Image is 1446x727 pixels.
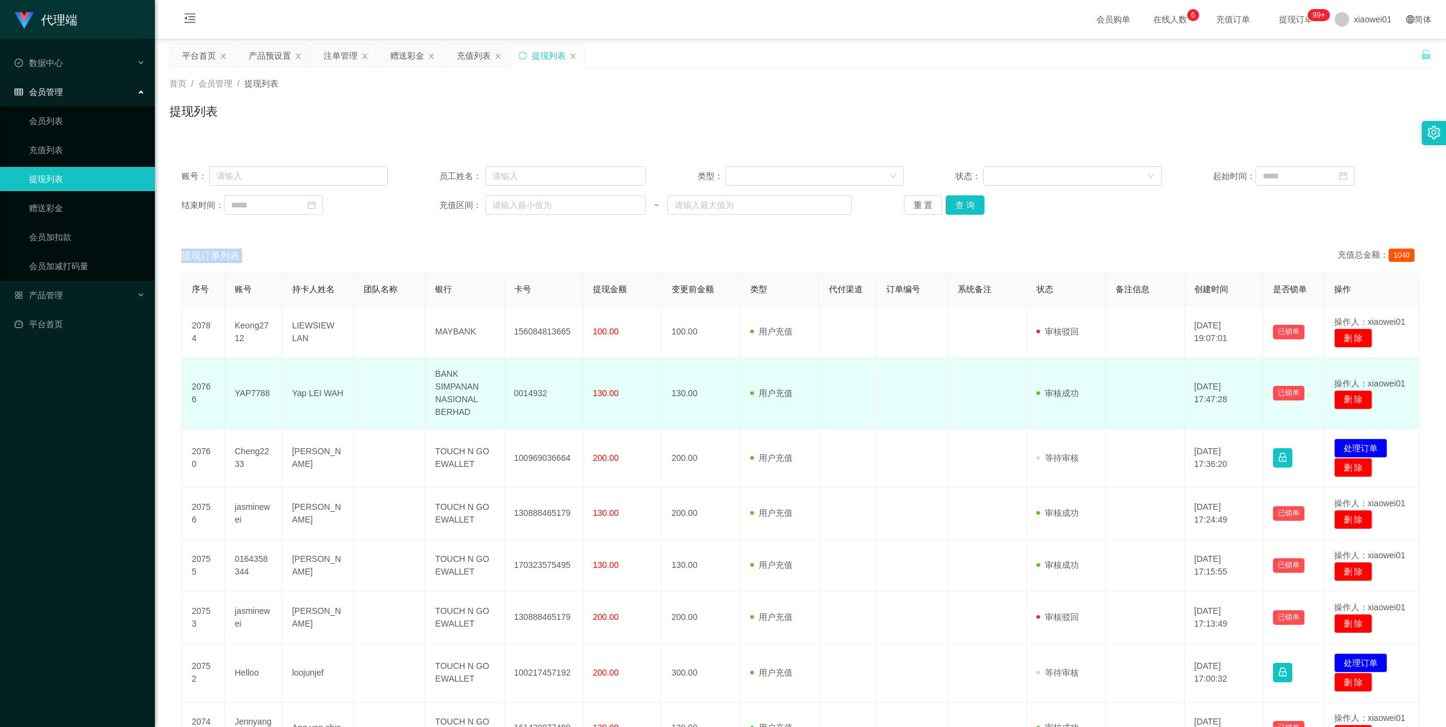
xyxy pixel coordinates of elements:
[1334,390,1373,409] button: 删 除
[192,284,209,294] span: 序号
[283,540,354,592] td: [PERSON_NAME]
[182,44,216,67] div: 平台首页
[182,592,225,644] td: 20753
[283,487,354,540] td: [PERSON_NAME]
[225,592,283,644] td: jasminewei
[225,644,283,702] td: Helloo
[750,612,793,622] span: 用户充值
[425,358,504,429] td: BANK SIMPANAN NASIONAL BERHAD
[292,284,335,294] span: 持卡人姓名
[1273,284,1307,294] span: 是否锁单
[41,1,77,39] h1: 代理端
[1334,713,1405,723] span: 操作人：xiaowei01
[182,249,240,263] span: 提现订单列表
[593,560,619,570] span: 130.00
[1308,9,1330,21] sup: 1088
[750,668,793,677] span: 用户充值
[1185,487,1263,540] td: [DATE] 17:24:49
[1334,498,1405,508] span: 操作人：xiaowei01
[15,15,77,24] a: 代理端
[283,429,354,487] td: [PERSON_NAME]
[889,172,897,181] i: 图标: down
[593,453,619,463] span: 200.00
[1036,508,1079,518] span: 审核成功
[283,358,354,429] td: Yap LEI WAH
[182,540,225,592] td: 20755
[29,138,145,162] a: 充值列表
[237,79,240,88] span: /
[425,306,504,358] td: MAYBANK
[244,79,278,88] span: 提现列表
[646,199,667,212] span: ~
[225,429,283,487] td: Cheng2233
[1339,172,1347,180] i: 图标: calendar
[1185,540,1263,592] td: [DATE] 17:15:55
[1334,673,1373,692] button: 删 除
[307,201,316,209] i: 图标: calendar
[29,167,145,191] a: 提现列表
[569,53,577,60] i: 图标: close
[505,358,583,429] td: 0014932
[15,290,63,300] span: 产品管理
[225,487,283,540] td: jasminewei
[593,284,627,294] span: 提现金额
[1334,602,1405,612] span: 操作人：xiaowei01
[946,195,984,215] button: 查 询
[1334,550,1405,560] span: 操作人：xiaowei01
[182,170,209,183] span: 账号：
[364,284,397,294] span: 团队名称
[1273,610,1304,625] button: 已锁单
[1036,453,1079,463] span: 等待审核
[15,312,145,336] a: 图标: dashboard平台首页
[29,225,145,249] a: 会员加扣款
[29,254,145,278] a: 会员加减打码量
[750,560,793,570] span: 用户充值
[886,284,920,294] span: 订单编号
[435,284,452,294] span: 银行
[1036,560,1079,570] span: 审核成功
[1036,612,1079,622] span: 审核驳回
[1334,317,1405,327] span: 操作人：xiaowei01
[662,429,741,487] td: 200.00
[361,53,368,60] i: 图标: close
[15,291,23,299] i: 图标: appstore-o
[225,540,283,592] td: 0164358344
[1273,15,1319,24] span: 提现订单
[662,592,741,644] td: 200.00
[428,53,435,60] i: 图标: close
[425,592,504,644] td: TOUCH N GO EWALLET
[505,592,583,644] td: 130888465179
[1334,379,1405,388] span: 操作人：xiaowei01
[15,58,63,68] span: 数据中心
[593,508,619,518] span: 130.00
[425,540,504,592] td: TOUCH N GO EWALLET
[1273,448,1292,468] button: 图标: lock
[829,284,863,294] span: 代付渠道
[1185,306,1263,358] td: [DATE] 19:07:01
[1421,49,1431,60] i: 图标: unlock
[169,1,211,39] i: 图标: menu-fold
[904,195,943,215] button: 重 置
[15,12,34,29] img: logo.9652507e.png
[1334,458,1373,477] button: 删 除
[220,53,227,60] i: 图标: close
[672,284,714,294] span: 变更前金额
[1036,284,1053,294] span: 状态
[439,199,485,212] span: 充值区间：
[662,540,741,592] td: 130.00
[439,170,485,183] span: 员工姓名：
[662,487,741,540] td: 200.00
[593,612,619,622] span: 200.00
[1185,592,1263,644] td: [DATE] 17:13:49
[662,358,741,429] td: 130.00
[1116,284,1150,294] span: 备注信息
[209,166,388,186] input: 请输入
[1036,668,1079,677] span: 等待审核
[485,195,646,215] input: 请输入最小值为
[425,429,504,487] td: TOUCH N GO EWALLET
[1273,386,1304,400] button: 已锁单
[191,79,194,88] span: /
[182,199,224,212] span: 结束时间：
[1185,358,1263,429] td: [DATE] 17:47:28
[15,59,23,67] i: 图标: check-circle-o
